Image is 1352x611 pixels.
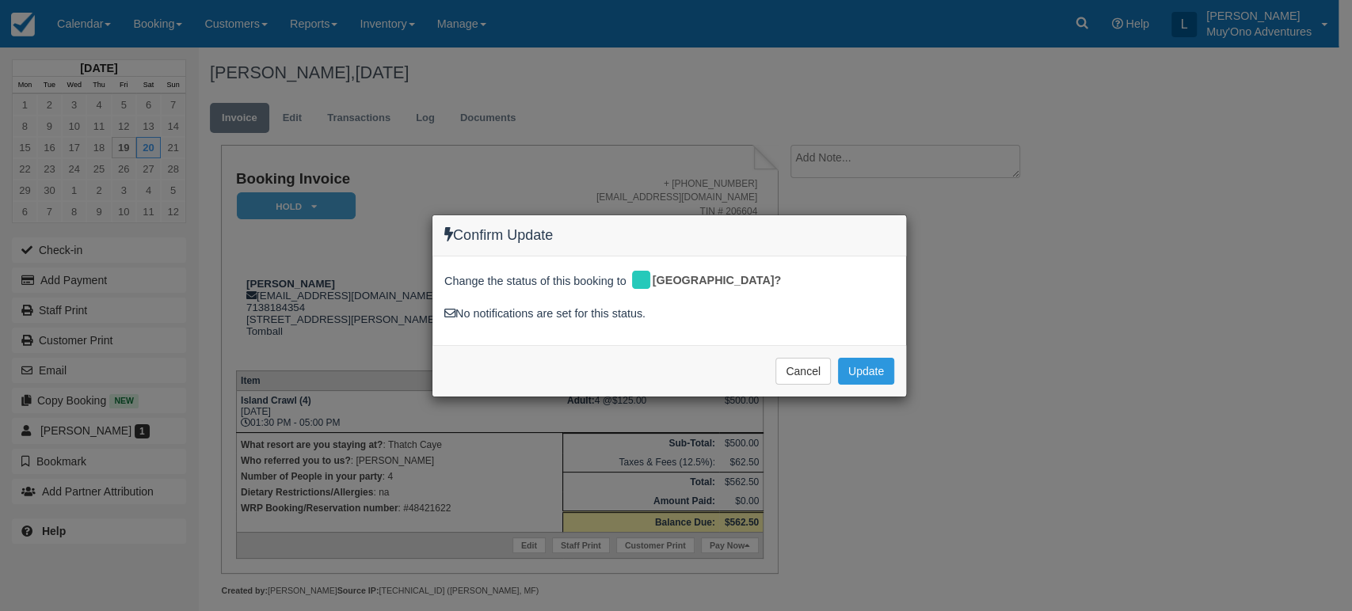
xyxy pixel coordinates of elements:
[444,227,894,244] h4: Confirm Update
[838,358,894,385] button: Update
[444,273,626,294] span: Change the status of this booking to
[444,305,894,322] div: No notifications are set for this status.
[630,268,793,294] div: [GEOGRAPHIC_DATA]?
[775,358,831,385] button: Cancel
